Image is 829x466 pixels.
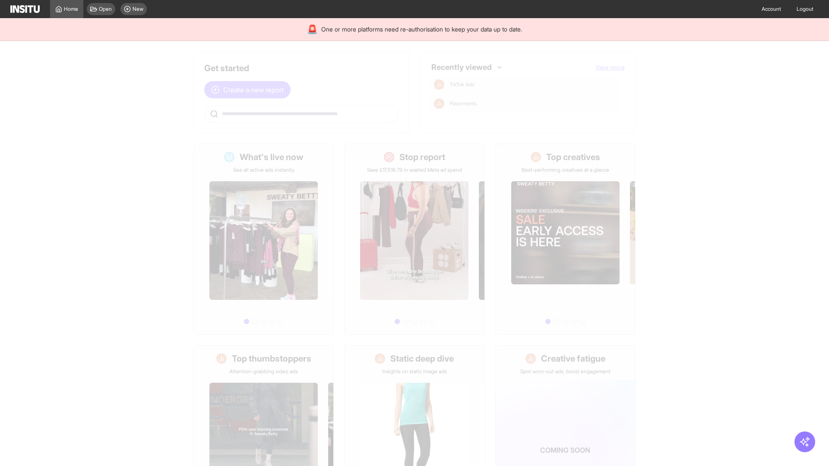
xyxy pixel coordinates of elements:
img: Logo [10,5,40,13]
span: New [133,6,143,13]
span: Open [99,6,112,13]
span: One or more platforms need re-authorisation to keep your data up to date. [321,25,522,34]
span: Home [64,6,78,13]
div: 🚨 [307,23,318,35]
